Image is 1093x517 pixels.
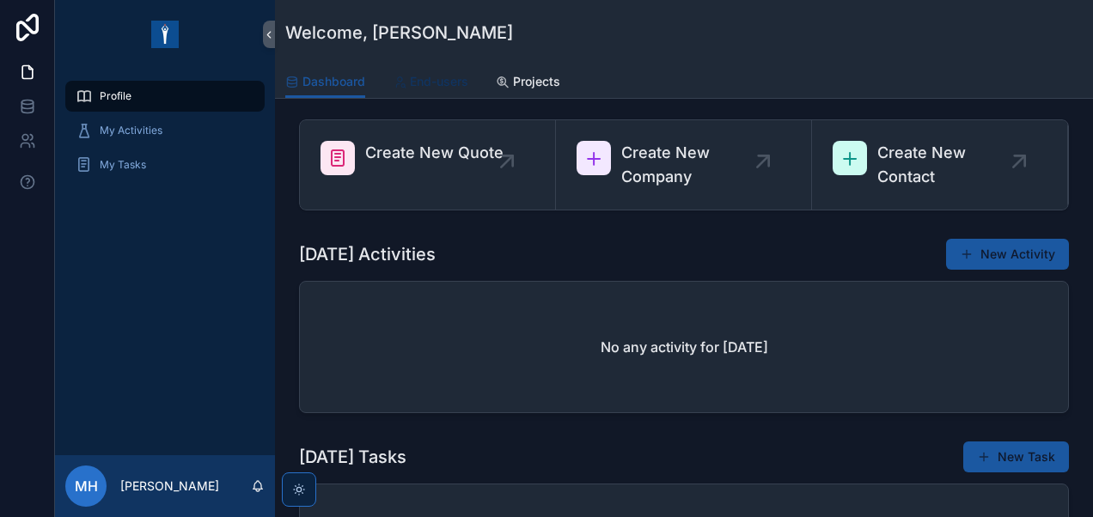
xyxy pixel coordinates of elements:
h2: No any activity for [DATE] [601,337,768,357]
span: Projects [513,73,560,90]
div: scrollable content [55,69,275,203]
a: Create New Company [556,120,812,210]
img: App logo [151,21,179,48]
a: Create New Contact [812,120,1068,210]
span: Create New Company [621,141,763,189]
p: [PERSON_NAME] [120,477,219,495]
span: MH [75,476,98,496]
span: Dashboard [302,73,365,90]
a: Projects [496,66,560,100]
a: Create New Quote [300,120,556,210]
span: End-users [410,73,468,90]
a: End-users [393,66,468,100]
a: Dashboard [285,66,365,99]
h1: Welcome, [PERSON_NAME] [285,21,513,45]
span: My Activities [100,124,162,137]
span: Create New Quote [365,141,504,165]
h1: [DATE] Tasks [299,445,406,469]
a: My Activities [65,115,265,146]
h1: [DATE] Activities [299,242,436,266]
span: My Tasks [100,158,146,172]
span: Profile [100,89,131,103]
span: Create New Contact [877,141,1019,189]
button: New Task [963,441,1069,472]
button: New Activity [946,239,1069,270]
a: My Tasks [65,149,265,180]
a: Profile [65,81,265,112]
